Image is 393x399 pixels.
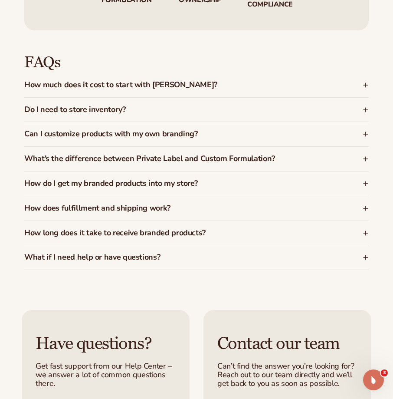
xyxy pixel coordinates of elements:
h3: What if I need help or have questions? [24,253,331,262]
h3: Do I need to store inventory? [24,106,331,114]
span: 3 [381,369,388,376]
h2: FAQs [24,55,369,70]
h3: How does fulfillment and shipping work? [24,204,331,213]
h3: How long does it take to receive branded products? [24,229,331,237]
p: Get fast support from our Help Center – we answer a lot of common questions there. [36,362,176,388]
p: Can’t find the answer you’re looking for? Reach out to our team directly and we’ll get back to yo... [217,362,357,388]
h3: How do I get my branded products into my store? [24,179,331,188]
h3: What’s the difference between Private Label and Custom Formulation? [24,155,331,163]
h3: Contact our team [217,334,357,353]
h3: Have questions? [36,334,176,353]
iframe: Intercom live chat [363,369,384,390]
h3: Can I customize products with my own branding? [24,130,331,138]
h3: How much does it cost to start with [PERSON_NAME]? [24,81,331,89]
